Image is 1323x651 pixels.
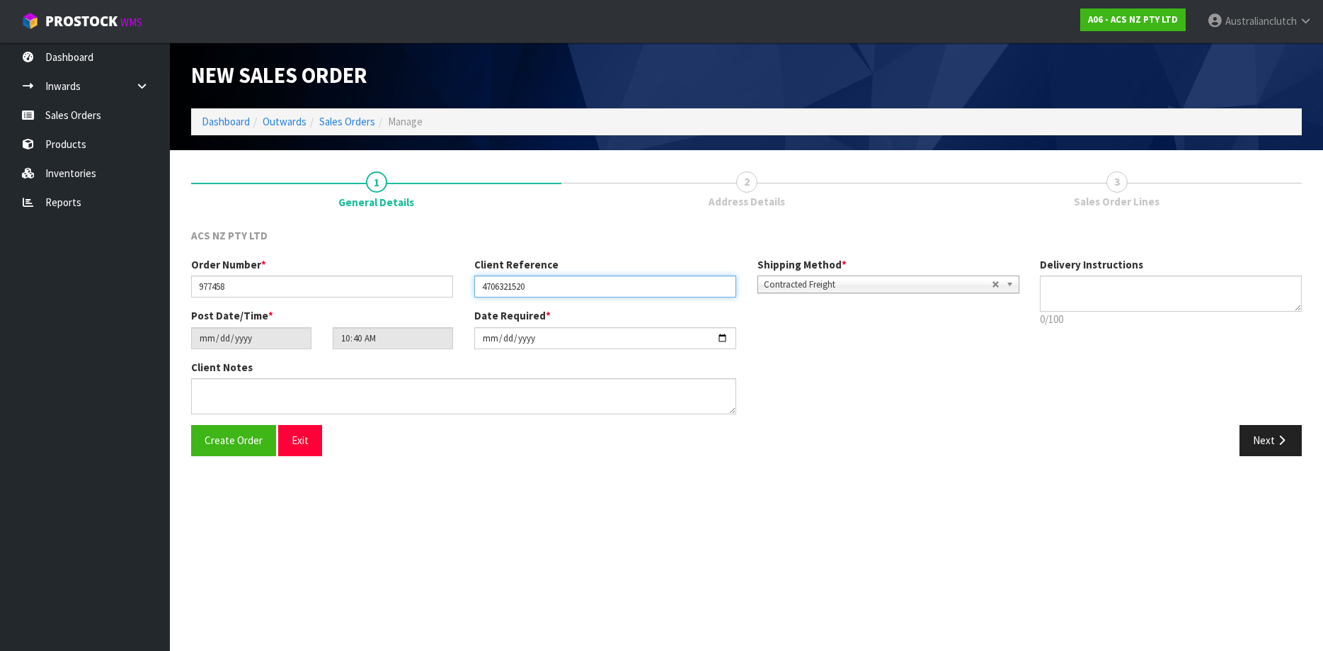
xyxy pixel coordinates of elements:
[191,308,273,323] label: Post Date/Time
[319,115,375,128] a: Sales Orders
[263,115,307,128] a: Outwards
[757,257,847,272] label: Shipping Method
[191,257,266,272] label: Order Number
[1040,257,1143,272] label: Delivery Instructions
[1088,13,1178,26] strong: A06 - ACS NZ PTY LTD
[191,276,453,298] input: Order Number
[388,115,423,128] span: Manage
[202,115,250,128] a: Dashboard
[474,308,551,323] label: Date Required
[1106,171,1128,193] span: 3
[191,62,367,89] span: New Sales Order
[1040,312,1302,327] p: 0/100
[191,360,253,375] label: Client Notes
[191,229,268,242] span: ACS NZ PTY LTD
[1074,194,1159,209] span: Sales Order Lines
[120,16,142,29] small: WMS
[366,171,387,193] span: 1
[1239,425,1302,455] button: Next
[205,434,263,447] span: Create Order
[191,217,1302,467] span: General Details
[709,194,785,209] span: Address Details
[1225,14,1297,28] span: Australianclutch
[474,276,736,298] input: Client Reference
[764,276,992,293] span: Contracted Freight
[278,425,322,455] button: Exit
[474,257,559,272] label: Client Reference
[21,12,39,30] img: cube-alt.png
[338,195,414,210] span: General Details
[191,425,276,455] button: Create Order
[736,171,757,193] span: 2
[45,12,118,30] span: ProStock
